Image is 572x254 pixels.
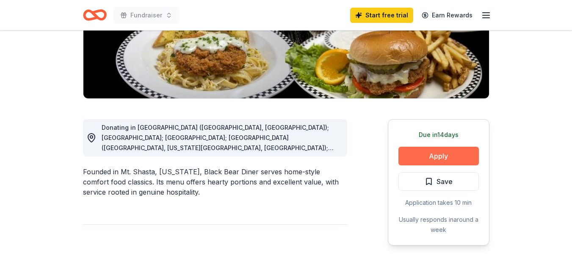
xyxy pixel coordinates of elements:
[113,7,179,24] button: Fundraiser
[398,130,479,140] div: Due in 14 days
[437,176,453,187] span: Save
[398,147,479,165] button: Apply
[350,8,413,23] a: Start free trial
[130,10,162,20] span: Fundraiser
[398,198,479,208] div: Application takes 10 min
[398,172,479,191] button: Save
[398,215,479,235] div: Usually responds in around a week
[417,8,478,23] a: Earn Rewards
[83,5,107,25] a: Home
[83,167,347,197] div: Founded in Mt. Shasta, [US_STATE], Black Bear Diner serves home-style comfort food classics. Its ...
